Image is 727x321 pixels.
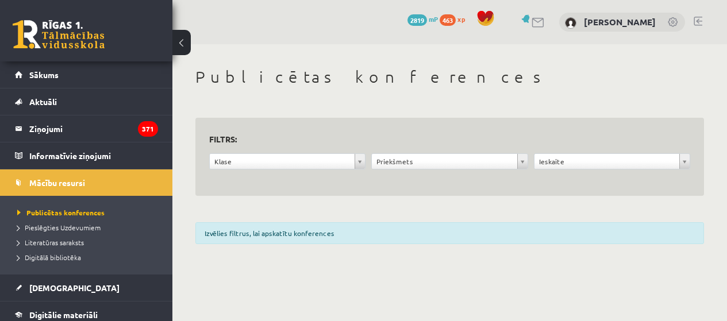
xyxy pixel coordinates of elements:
[407,14,427,26] span: 2819
[407,14,438,24] a: 2819 mP
[29,69,59,80] span: Sākums
[29,310,98,320] span: Digitālie materiāli
[29,142,158,169] legend: Informatīvie ziņojumi
[210,154,365,169] a: Klase
[17,252,161,262] a: Digitālā bibliotēka
[534,154,690,169] a: Ieskaite
[17,237,161,247] a: Literatūras saraksts
[17,223,101,232] span: Pieslēgties Uzdevumiem
[17,207,161,218] a: Publicētas konferences
[15,88,158,115] a: Aktuāli
[457,14,465,24] span: xp
[209,132,676,147] h3: Filtrs:
[29,115,158,142] legend: Ziņojumi
[17,253,81,262] span: Digitālā bibliotēka
[440,14,471,24] a: 463 xp
[17,222,161,233] a: Pieslēgties Uzdevumiem
[15,61,158,88] a: Sākums
[429,14,438,24] span: mP
[214,154,350,169] span: Klase
[15,142,158,169] a: Informatīvie ziņojumi
[440,14,456,26] span: 463
[376,154,512,169] span: Priekšmets
[565,17,576,29] img: Jeļena Trojanovska
[13,20,105,49] a: Rīgas 1. Tālmācības vidusskola
[195,67,704,87] h1: Publicētas konferences
[17,208,105,217] span: Publicētas konferences
[15,169,158,196] a: Mācību resursi
[17,238,84,247] span: Literatūras saraksts
[372,154,527,169] a: Priekšmets
[29,96,57,107] span: Aktuāli
[15,274,158,301] a: [DEMOGRAPHIC_DATA]
[584,16,656,28] a: [PERSON_NAME]
[29,177,85,188] span: Mācību resursi
[539,154,675,169] span: Ieskaite
[15,115,158,142] a: Ziņojumi371
[138,121,158,137] i: 371
[29,283,120,293] span: [DEMOGRAPHIC_DATA]
[195,222,704,244] div: Izvēlies filtrus, lai apskatītu konferences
